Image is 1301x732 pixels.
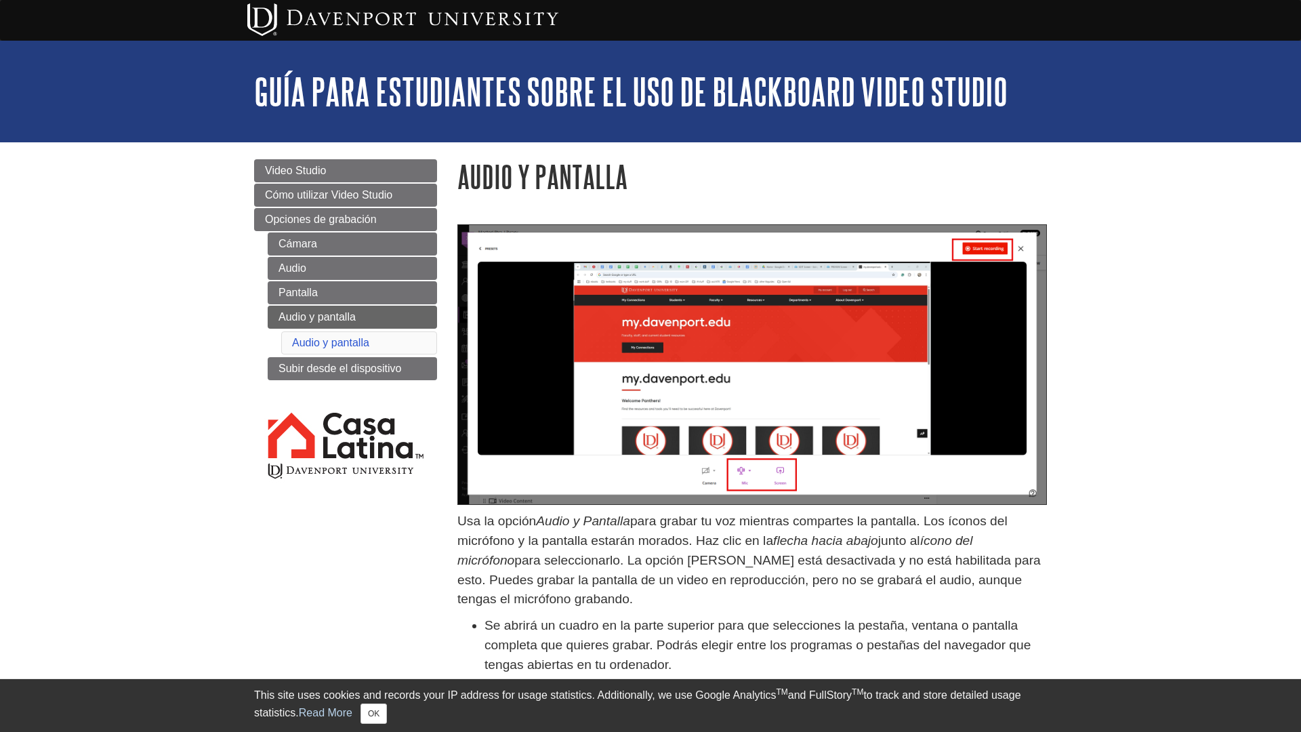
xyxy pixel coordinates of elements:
span: Video Studio [265,165,326,176]
a: Video Studio [254,159,437,182]
sup: TM [852,687,863,697]
span: Opciones de grabación [265,213,377,225]
li: : te limita a grabar solo esa pestaña. No puedes cambiar entre pestañas. [512,675,1047,695]
a: Cámara [268,232,437,256]
a: Audio y pantalla [268,306,437,329]
em: flecha hacia abajo [773,533,878,548]
button: Close [360,704,387,724]
strong: Pestaña [512,677,562,691]
a: Guía para estudiantes sobre el uso de Blackboard Video Studio [254,70,1008,113]
a: Subir desde el dispositivo [268,357,437,380]
a: Pantalla [268,281,437,304]
em: Audio y Pantalla [536,514,630,528]
div: This site uses cookies and records your IP address for usage statistics. Additionally, we use Goo... [254,687,1047,724]
em: ícono del micrófono [457,533,973,567]
a: Audio y pantalla [292,337,369,348]
p: Usa la opción para grabar tu voz mientras compartes la pantalla. Los íconos del micrófono y la pa... [457,512,1047,609]
sup: TM [776,687,787,697]
h1: Audio y pantalla [457,159,1047,194]
a: Read More [299,707,352,718]
a: Opciones de grabación [254,208,437,231]
div: Guide Page Menu [254,159,437,504]
span: Cómo utilizar Video Studio [265,189,392,201]
a: Audio [268,257,437,280]
a: Cómo utilizar Video Studio [254,184,437,207]
img: audio and screen [457,224,1047,505]
img: Davenport University [247,3,558,36]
